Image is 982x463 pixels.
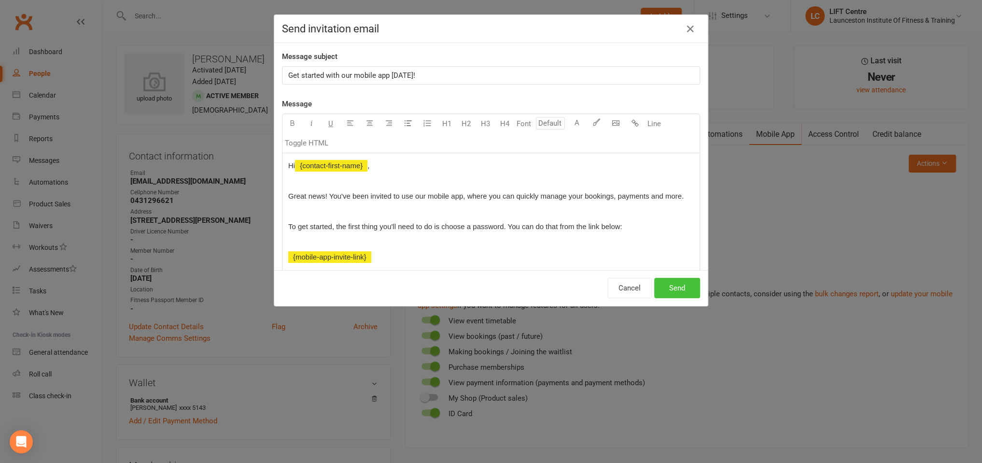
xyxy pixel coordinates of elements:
button: A [567,114,587,133]
button: U [321,114,340,133]
button: Line [645,114,664,133]
button: H2 [456,114,476,133]
label: Message [282,98,312,110]
button: Send [654,278,700,298]
button: H4 [495,114,514,133]
label: Message subject [282,51,337,62]
button: Close [683,21,698,37]
button: H3 [476,114,495,133]
span: Great news! You've been invited to use our mobile app, where you can quickly manage your bookings... [288,192,684,200]
button: Cancel [607,278,652,298]
button: Font [514,114,533,133]
span: U [328,119,333,128]
span: Hi [288,161,295,170]
div: Open Intercom Messenger [10,430,33,453]
span: To get started, the first thing you'll need to do is choose a password. You can do that from the ... [288,222,622,231]
h4: Send invitation email [282,23,700,35]
span: , [367,161,369,170]
button: Toggle HTML [282,133,331,153]
button: H1 [437,114,456,133]
span: Get started with our mobile app [DATE]! [288,71,415,80]
input: Default [536,117,565,130]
